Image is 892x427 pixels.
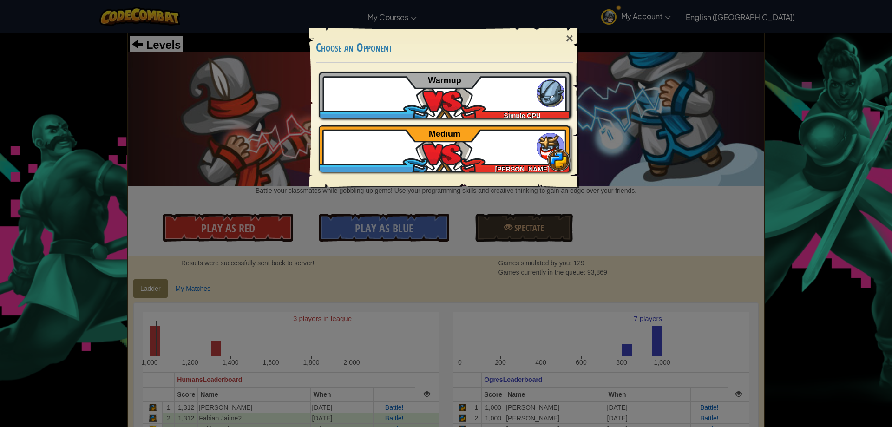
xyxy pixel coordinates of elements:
a: [PERSON_NAME] [319,125,571,172]
span: Warmup [428,76,461,85]
div: × [559,25,580,52]
a: Simple CPU [319,72,571,118]
img: ogres_ladder_tutorial.png [537,79,564,107]
img: ogres_ladder_medium.png [537,133,564,161]
span: Medium [429,129,460,138]
span: [PERSON_NAME] [495,165,549,173]
h3: Choose an Opponent [316,41,573,54]
span: Simple CPU [504,112,541,119]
